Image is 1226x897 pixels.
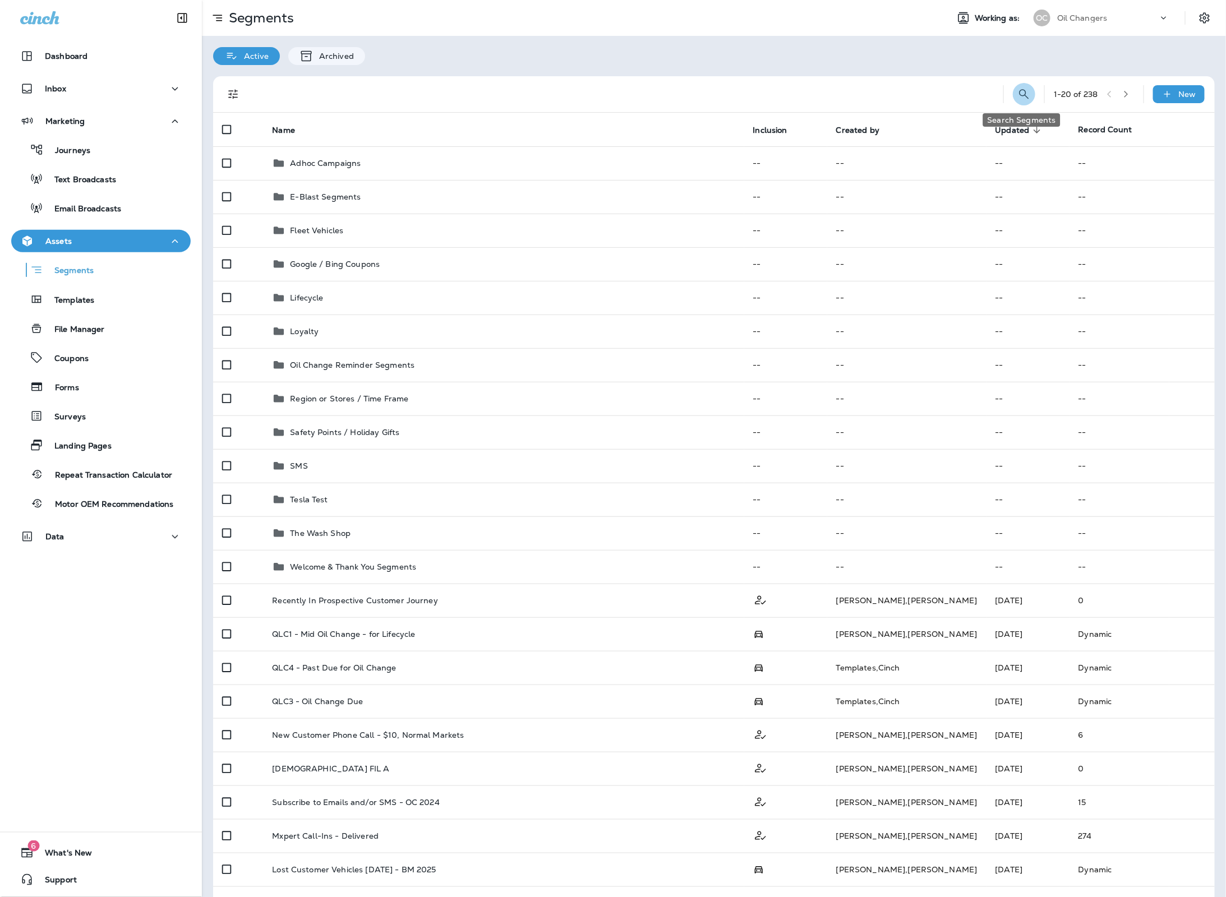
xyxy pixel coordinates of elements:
[987,214,1070,247] td: --
[827,483,987,516] td: --
[827,550,987,584] td: --
[744,247,827,281] td: --
[272,764,389,773] p: [DEMOGRAPHIC_DATA] FIL A
[827,752,987,785] td: [PERSON_NAME] , [PERSON_NAME]
[1070,348,1215,382] td: --
[1070,853,1215,886] td: Dynamic
[744,348,827,382] td: --
[11,110,191,132] button: Marketing
[290,226,343,235] p: Fleet Vehicles
[987,315,1070,348] td: --
[827,315,987,348] td: --
[744,516,827,550] td: --
[1070,449,1215,483] td: --
[11,77,191,100] button: Inbox
[11,404,191,428] button: Surveys
[995,125,1044,135] span: Updated
[11,45,191,67] button: Dashboard
[827,617,987,651] td: [PERSON_NAME] , [PERSON_NAME]
[744,382,827,415] td: --
[827,449,987,483] td: --
[11,868,191,891] button: Support
[987,718,1070,752] td: [DATE]
[272,663,396,672] p: QLC4 - Past Due for Oil Change
[987,516,1070,550] td: --
[827,214,987,247] td: --
[827,785,987,819] td: [PERSON_NAME] , [PERSON_NAME]
[744,483,827,516] td: --
[1054,90,1098,99] div: 1 - 20 of 238
[272,865,436,874] p: Lost Customer Vehicles [DATE] - BM 2025
[987,247,1070,281] td: --
[987,483,1070,516] td: --
[314,52,354,61] p: Archived
[1070,584,1215,617] td: 0
[11,196,191,220] button: Email Broadcasts
[11,288,191,311] button: Templates
[167,7,198,29] button: Collapse Sidebar
[987,146,1070,180] td: --
[836,125,894,135] span: Created by
[43,325,105,335] p: File Manager
[11,492,191,515] button: Motor OEM Recommendations
[987,180,1070,214] td: --
[1070,718,1215,752] td: 6
[43,204,121,215] p: Email Broadcasts
[827,348,987,382] td: --
[43,175,116,186] p: Text Broadcasts
[290,360,414,369] p: Oil Change Reminder Segments
[11,463,191,486] button: Repeat Transaction Calculator
[45,52,87,61] p: Dashboard
[744,550,827,584] td: --
[11,841,191,864] button: 6What's New
[222,83,245,105] button: Filters
[987,415,1070,449] td: --
[224,10,294,26] p: Segments
[11,258,191,282] button: Segments
[1070,315,1215,348] td: --
[753,830,768,840] span: Customer Only
[836,126,879,135] span: Created by
[753,126,787,135] span: Inclusion
[43,354,89,364] p: Coupons
[983,113,1061,127] div: Search Segments
[1013,83,1035,105] button: Search Segments
[1070,415,1215,449] td: --
[744,281,827,315] td: --
[827,247,987,281] td: --
[744,146,827,180] td: --
[1070,651,1215,685] td: Dynamic
[1070,146,1215,180] td: --
[290,192,361,201] p: E-Blast Segments
[753,662,764,672] span: Possession
[753,594,768,604] span: Customer Only
[1070,550,1215,584] td: --
[995,126,1030,135] span: Updated
[11,138,191,161] button: Journeys
[238,52,269,61] p: Active
[827,516,987,550] td: --
[987,685,1070,718] td: [DATE]
[290,260,380,269] p: Google / Bing Coupons
[1070,281,1215,315] td: --
[987,651,1070,685] td: [DATE]
[753,796,768,806] span: Customer Only
[11,525,191,548] button: Data
[34,875,77,889] span: Support
[744,415,827,449] td: --
[43,412,86,423] p: Surveys
[44,146,90,156] p: Journeys
[290,394,408,403] p: Region or Stores / Time Frame
[1078,124,1132,135] span: Record Count
[272,798,440,807] p: Subscribe to Emails and/or SMS - OC 2024
[272,596,438,605] p: Recently In Prospective Customer Journey
[1070,214,1215,247] td: --
[744,214,827,247] td: --
[27,840,39,852] span: 6
[1179,90,1196,99] p: New
[987,382,1070,415] td: --
[827,853,987,886] td: [PERSON_NAME] , [PERSON_NAME]
[987,550,1070,584] td: --
[827,718,987,752] td: [PERSON_NAME] , [PERSON_NAME]
[290,562,416,571] p: Welcome & Thank You Segments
